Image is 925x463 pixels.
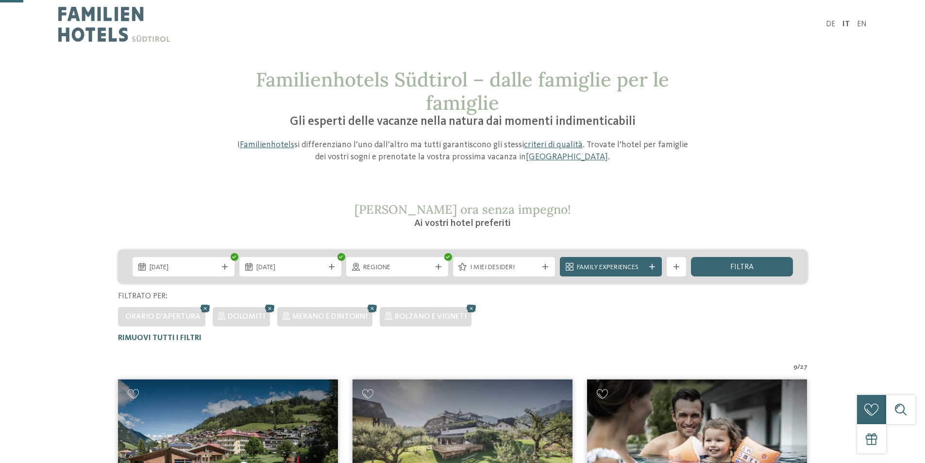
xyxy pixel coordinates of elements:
span: / [797,362,800,372]
span: I miei desideri [470,263,538,273]
span: Orario d'apertura [125,313,201,321]
span: Familienhotels Südtirol – dalle famiglie per le famiglie [256,67,669,115]
a: IT [842,20,850,28]
span: [DATE] [150,263,218,273]
span: Bolzano e vigneti [395,313,467,321]
p: I si differenziano l’uno dall’altro ma tutti garantiscono gli stessi . Trovate l’hotel per famigl... [232,139,693,163]
span: Gli esperti delle vacanze nella natura dai momenti indimenticabili [290,116,636,128]
span: Merano e dintorni [292,313,368,321]
a: [GEOGRAPHIC_DATA] [526,153,608,161]
span: filtra [730,263,754,271]
span: Filtrato per: [118,292,168,300]
a: EN [857,20,867,28]
a: criteri di qualità [524,140,583,149]
span: Rimuovi tutti i filtri [118,334,202,342]
a: DE [826,20,835,28]
span: Dolomiti [228,313,265,321]
span: Ai vostri hotel preferiti [414,219,511,228]
span: [PERSON_NAME] ora senza impegno! [354,202,571,217]
span: Regione [363,263,431,273]
span: Family Experiences [577,263,645,273]
a: Familienhotels [240,140,294,149]
span: [DATE] [256,263,324,273]
span: 27 [800,362,807,372]
span: 9 [793,362,797,372]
